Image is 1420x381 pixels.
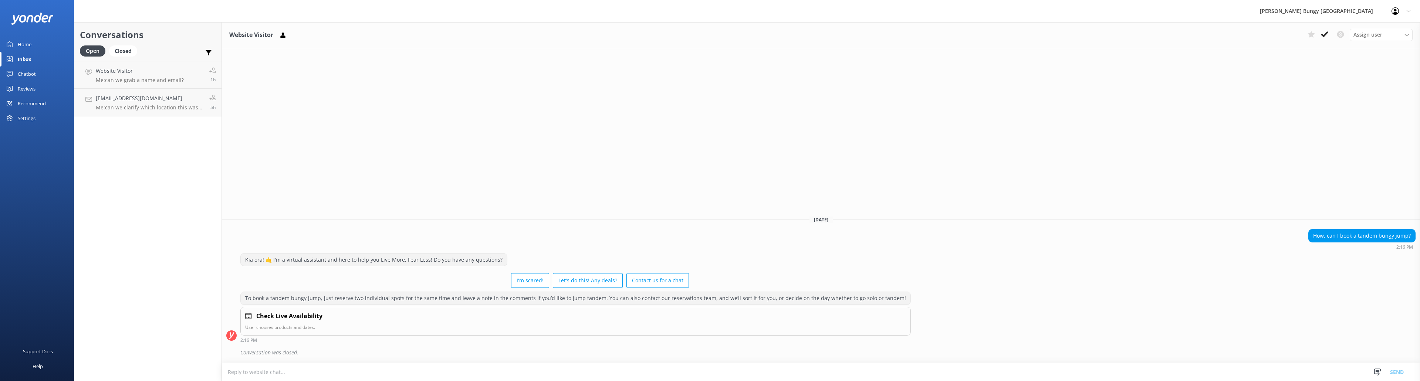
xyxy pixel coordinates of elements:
h4: [EMAIL_ADDRESS][DOMAIN_NAME] [96,94,204,102]
div: To book a tandem bungy jump, just reserve two individual spots for the same time and leave a note... [241,292,910,305]
div: Sep 20 2025 02:16pm (UTC +12:00) Pacific/Auckland [240,337,911,343]
a: [EMAIL_ADDRESS][DOMAIN_NAME]Me:can we clarify which location this was at? Is this in [GEOGRAPHIC_... [74,89,222,116]
div: Support Docs [23,344,53,359]
div: Help [33,359,43,374]
button: Contact us for a chat [626,273,689,288]
strong: 2:16 PM [1396,245,1413,249]
p: Me: can we clarify which location this was at? Is this in [GEOGRAPHIC_DATA]? [96,104,204,111]
button: I'm scared! [511,273,549,288]
div: Home [18,37,31,52]
span: Assign user [1353,31,1382,39]
span: [DATE] [809,217,833,223]
div: How, can I book a tandem bungy jump? [1309,229,1415,242]
div: Sep 20 2025 02:16pm (UTC +12:00) Pacific/Auckland [1308,244,1416,249]
strong: 2:16 PM [240,338,257,343]
h4: Website Visitor [96,67,184,75]
h2: Conversations [80,28,216,42]
a: Website VisitorMe:can we grab a name and email?1h [74,61,222,89]
p: Me: can we grab a name and email? [96,77,184,84]
div: Open [80,45,105,57]
span: Sep 20 2025 09:53am (UTC +12:00) Pacific/Auckland [210,104,216,110]
button: Let's do this! Any deals? [553,273,623,288]
div: Closed [109,45,137,57]
div: 2025-09-20T02:30:48.926 [226,346,1416,359]
span: Sep 20 2025 01:15pm (UTC +12:00) Pacific/Auckland [210,76,216,83]
a: Open [80,47,109,55]
div: Recommend [18,96,46,111]
div: Inbox [18,52,31,67]
div: Kia ora! 🤙 I'm a virtual assistant and here to help you Live More, Fear Less! Do you have any que... [241,254,507,266]
div: Assign User [1350,29,1413,41]
a: Closed [109,47,141,55]
div: Chatbot [18,67,36,81]
div: Settings [18,111,35,126]
p: User chooses products and dates. [245,324,906,331]
img: yonder-white-logo.png [11,13,54,25]
h3: Website Visitor [229,30,273,40]
div: Conversation was closed. [240,346,1416,359]
div: Reviews [18,81,35,96]
h4: Check Live Availability [256,312,322,321]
